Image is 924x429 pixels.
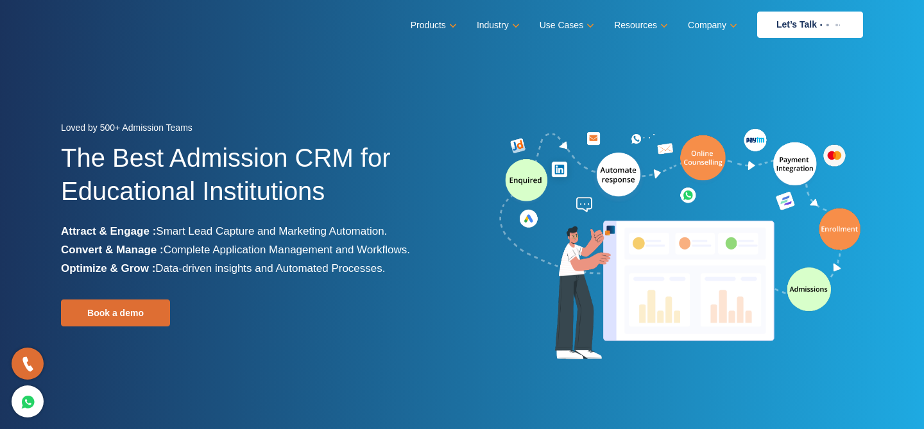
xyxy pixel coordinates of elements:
span: Complete Application Management and Workflows. [164,244,410,256]
a: Resources [614,16,665,35]
a: Book a demo [61,299,170,326]
h1: The Best Admission CRM for Educational Institutions [61,141,452,222]
div: Loved by 500+ Admission Teams [61,119,452,141]
img: admission-software-home-page-header [497,126,863,365]
a: Products [411,16,454,35]
b: Attract & Engage : [61,225,156,237]
b: Convert & Manage : [61,244,164,256]
a: Industry [477,16,517,35]
a: Use Cases [540,16,592,35]
b: Optimize & Grow : [61,262,155,274]
span: Data-driven insights and Automated Processes. [155,262,385,274]
a: Let’s Talk [757,12,863,38]
a: Company [688,16,735,35]
span: Smart Lead Capture and Marketing Automation. [156,225,387,237]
